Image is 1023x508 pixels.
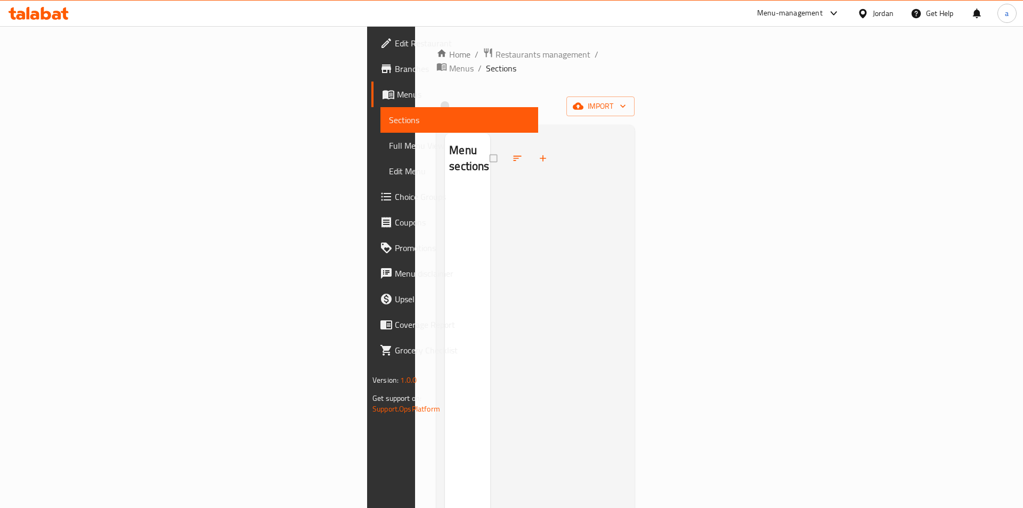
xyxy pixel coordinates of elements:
[389,165,530,178] span: Edit Menu
[1005,7,1009,19] span: a
[395,62,530,75] span: Branches
[389,114,530,126] span: Sections
[395,267,530,280] span: Menu disclaimer
[372,402,440,416] a: Support.OpsPlatform
[400,373,417,387] span: 1.0.0
[380,158,538,184] a: Edit Menu
[371,286,538,312] a: Upsell
[395,241,530,254] span: Promotions
[395,318,530,331] span: Coverage Report
[372,373,399,387] span: Version:
[389,139,530,152] span: Full Menu View
[371,82,538,107] a: Menus
[371,261,538,286] a: Menu disclaimer
[371,209,538,235] a: Coupons
[566,96,635,116] button: import
[371,312,538,337] a: Coverage Report
[371,56,538,82] a: Branches
[380,107,538,133] a: Sections
[371,30,538,56] a: Edit Restaurant
[372,391,421,405] span: Get support on:
[873,7,894,19] div: Jordan
[757,7,823,20] div: Menu-management
[575,100,626,113] span: import
[445,184,490,192] nav: Menu sections
[371,337,538,363] a: Grocery Checklist
[395,293,530,305] span: Upsell
[395,344,530,357] span: Grocery Checklist
[397,88,530,101] span: Menus
[371,184,538,209] a: Choice Groups
[496,48,590,61] span: Restaurants management
[595,48,598,61] li: /
[371,235,538,261] a: Promotions
[531,147,557,170] button: Add section
[395,37,530,50] span: Edit Restaurant
[380,133,538,158] a: Full Menu View
[395,216,530,229] span: Coupons
[395,190,530,203] span: Choice Groups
